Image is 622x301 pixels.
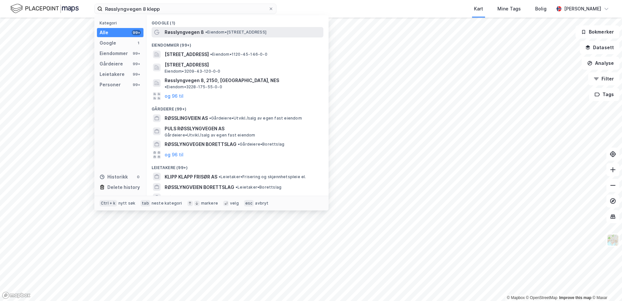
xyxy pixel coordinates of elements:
[132,82,141,87] div: 99+
[239,195,241,200] span: •
[575,25,619,38] button: Bokmerker
[107,183,140,191] div: Delete history
[474,5,483,13] div: Kart
[136,174,141,179] div: 0
[244,200,254,207] div: esc
[209,116,302,121] span: Gårdeiere • Utvikl./salg av egen fast eiendom
[100,173,128,181] div: Historikk
[146,15,329,27] div: Google (1)
[165,61,321,69] span: [STREET_ADDRESS]
[589,270,622,301] iframe: Chat Widget
[535,5,547,13] div: Bolig
[165,125,321,133] span: PULS RØSSLYNGVEGEN AS
[255,201,268,206] div: avbryt
[100,200,117,207] div: Ctrl + k
[559,295,591,300] a: Improve this map
[165,92,183,100] button: og 96 til
[580,41,619,54] button: Datasett
[165,84,222,90] span: Eiendom • 3228-175-55-0-0
[165,28,204,36] span: Røsslyngvegen 8
[100,60,123,68] div: Gårdeiere
[230,201,239,206] div: velg
[236,185,237,190] span: •
[589,88,619,101] button: Tags
[136,40,141,46] div: 1
[2,292,31,299] a: Mapbox homepage
[10,3,79,14] img: logo.f888ab2527a4732fd821a326f86c7f29.svg
[564,5,601,13] div: [PERSON_NAME]
[100,50,128,57] div: Eiendommer
[132,30,141,35] div: 99+
[118,201,136,206] div: nytt søk
[236,185,281,190] span: Leietaker • Borettslag
[165,151,183,159] button: og 96 til
[100,21,143,25] div: Kategori
[219,174,306,179] span: Leietaker • Frisering og skjønnhetspleie el.
[165,114,208,122] span: RØSSLINGVEIEN AS
[582,57,619,70] button: Analyse
[100,70,125,78] div: Leietakere
[219,174,221,179] span: •
[146,160,329,172] div: Leietakere (99+)
[100,29,108,36] div: Alle
[497,5,521,13] div: Mine Tags
[507,295,525,300] a: Mapbox
[589,270,622,301] div: Kontrollprogram for chat
[165,173,217,181] span: KLIPP KLAPP FRISØR AS
[152,201,182,206] div: neste kategori
[102,4,268,14] input: Søk på adresse, matrikkel, gårdeiere, leietakere eller personer
[165,194,238,202] span: RØSSLYNGVEIEN GRENDELAG SA
[132,61,141,66] div: 99+
[165,69,221,74] span: Eiendom • 3209-43-120-0-0
[526,295,558,300] a: OpenStreetMap
[239,195,305,200] span: Leietaker • Eiendomsforvaltning
[146,101,329,113] div: Gårdeiere (99+)
[607,234,619,246] img: Z
[210,52,212,57] span: •
[165,183,234,191] span: RØSSLYNGVEIEN BORETTSLAG
[165,50,209,58] span: [STREET_ADDRESS]
[165,140,237,148] span: RØSSLYNGVEGEN BORETTSLAG
[146,37,329,49] div: Eiendommer (99+)
[132,51,141,56] div: 99+
[209,116,211,121] span: •
[205,30,207,35] span: •
[141,200,150,207] div: tab
[165,84,167,89] span: •
[205,30,266,35] span: Eiendom • [STREET_ADDRESS]
[588,72,619,85] button: Filter
[201,201,218,206] div: markere
[100,39,116,47] div: Google
[165,133,255,138] span: Gårdeiere • Utvikl./salg av egen fast eiendom
[100,81,121,89] div: Personer
[238,142,240,147] span: •
[238,142,284,147] span: Gårdeiere • Borettslag
[132,72,141,77] div: 99+
[210,52,267,57] span: Eiendom • 1120-45-146-0-0
[165,77,279,84] span: Røsslyngvegen 8, 2150, [GEOGRAPHIC_DATA], NES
